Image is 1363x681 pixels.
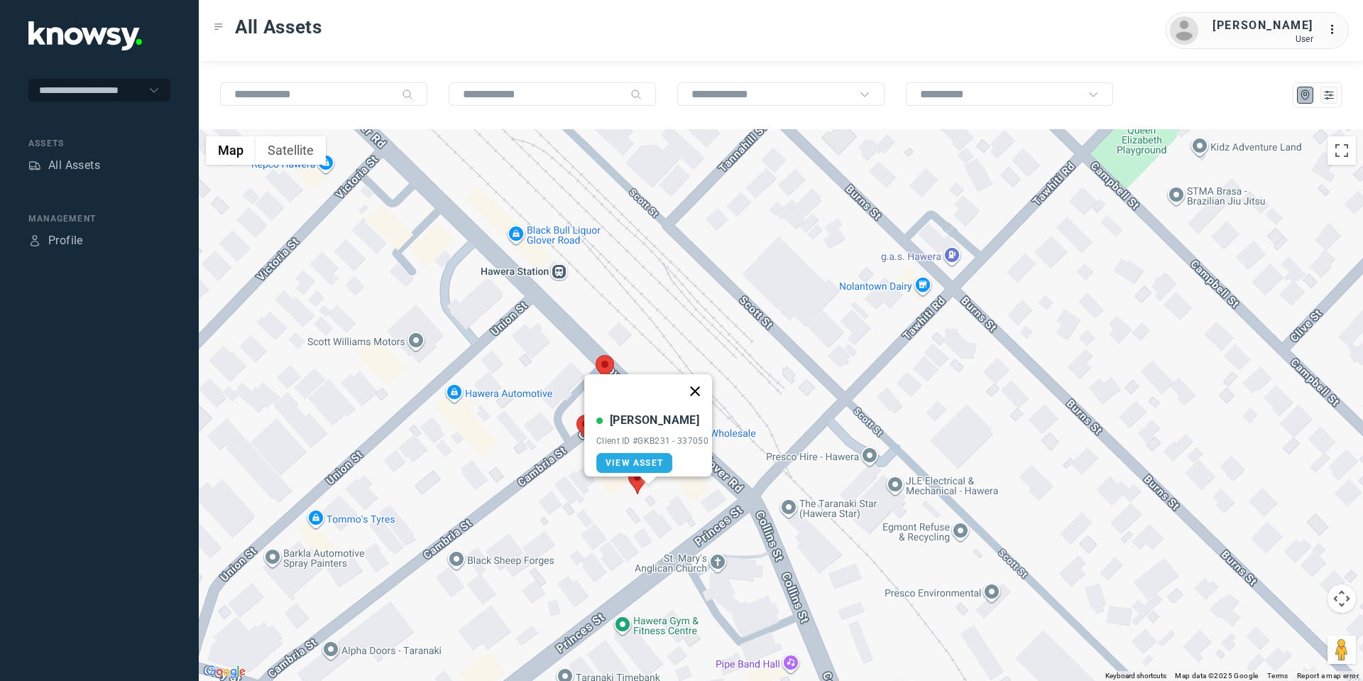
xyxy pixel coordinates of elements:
a: ProfileProfile [28,232,83,249]
span: View Asset [606,458,663,468]
div: Profile [48,232,83,249]
a: View Asset [596,453,672,473]
button: Show satellite imagery [256,136,326,165]
div: Toggle Menu [214,22,224,32]
div: Search [630,89,642,100]
div: List [1323,89,1335,102]
div: Map [1299,89,1312,102]
button: Show street map [206,136,256,165]
div: Client ID #GKB231 - 337050 [596,436,708,446]
button: Toggle fullscreen view [1328,136,1356,165]
div: [PERSON_NAME] [610,412,699,429]
div: Management [28,212,170,225]
div: All Assets [48,157,100,174]
div: : [1328,21,1345,40]
img: Google [202,663,249,681]
button: Map camera controls [1328,584,1356,613]
div: Profile [28,234,41,247]
div: : [1328,21,1345,38]
span: Map data ©2025 Google [1175,672,1258,680]
div: Search [402,89,413,100]
span: All Assets [235,14,322,40]
button: Keyboard shortcuts [1105,671,1166,681]
a: Open this area in Google Maps (opens a new window) [202,663,249,681]
tspan: ... [1328,24,1342,35]
div: Assets [28,137,170,150]
button: Drag Pegman onto the map to open Street View [1328,636,1356,664]
div: [PERSON_NAME] [1213,17,1313,34]
div: Assets [28,159,41,172]
img: avatar.png [1170,16,1198,45]
a: Terms (opens in new tab) [1267,672,1288,680]
div: User [1213,34,1313,44]
button: Close [678,374,712,408]
a: Report a map error [1297,672,1359,680]
a: AssetsAll Assets [28,157,100,174]
img: Application Logo [28,21,142,50]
